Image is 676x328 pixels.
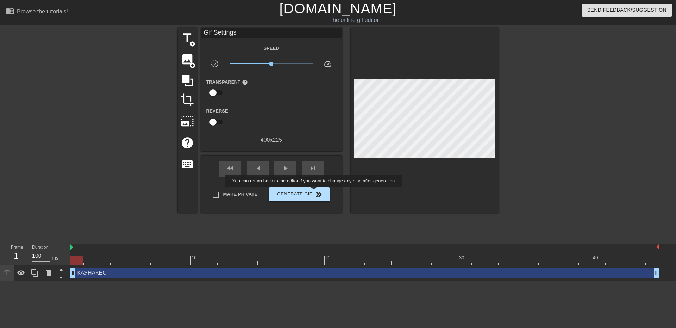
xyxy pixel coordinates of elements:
div: 1 [11,249,21,262]
div: 40 [593,254,599,261]
span: play_arrow [281,164,289,172]
span: slow_motion_video [211,60,219,68]
label: Transparent [206,79,248,86]
div: Frame [6,244,27,265]
label: Speed [263,45,279,52]
div: ms [52,254,58,262]
div: Gif Settings [201,28,342,38]
div: Browse the tutorials! [17,8,68,14]
label: Reverse [206,108,228,115]
span: title [181,31,194,44]
span: Generate Gif [271,190,327,199]
div: 30 [459,254,465,261]
span: double_arrow [314,190,323,199]
span: speed [324,60,332,68]
span: add_circle [189,62,195,68]
img: bound-end.png [656,244,659,250]
div: 10 [192,254,198,261]
span: Make Private [223,191,258,198]
a: Browse the tutorials! [6,7,68,18]
span: skip_next [308,164,317,172]
span: Send Feedback/Suggestion [587,6,666,14]
span: skip_previous [254,164,262,172]
span: help [181,136,194,150]
span: image [181,53,194,66]
span: crop [181,93,194,107]
span: menu_book [6,7,14,15]
span: keyboard [181,158,194,171]
div: 400 x 225 [201,136,342,144]
button: Send Feedback/Suggestion [582,4,672,17]
div: The online gif editor [229,16,479,24]
span: drag_handle [69,269,76,277]
span: drag_handle [653,269,660,277]
label: Duration [32,245,48,250]
span: fast_rewind [226,164,234,172]
span: add_circle [189,41,195,47]
a: [DOMAIN_NAME] [279,1,396,16]
span: photo_size_select_large [181,115,194,128]
div: 20 [325,254,332,261]
button: Generate Gif [269,187,330,201]
span: help [242,79,248,85]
